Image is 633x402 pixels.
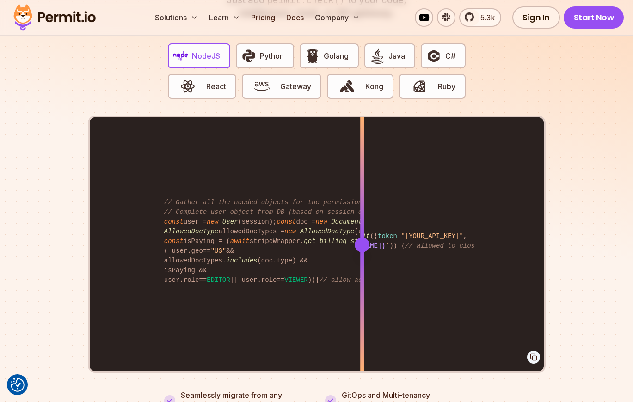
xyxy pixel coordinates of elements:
[191,247,203,255] span: geo
[158,190,475,292] code: user = (session); doc = ( , , session. ); allowedDocTypes = (user. ); isPaying = ( stripeWrapper....
[164,199,386,206] span: // Gather all the needed objects for the permission check
[192,50,220,61] span: NodeJS
[283,8,307,27] a: Docs
[388,50,405,61] span: Java
[230,238,250,245] span: await
[180,79,196,94] img: React
[222,218,238,225] span: User
[173,48,189,64] img: NodeJS
[512,6,560,29] a: Sign In
[445,50,455,61] span: C#
[412,79,427,94] img: Ruby
[304,238,374,245] span: get_billing_status
[426,48,442,64] img: C#
[164,238,184,245] span: const
[280,81,311,92] span: Gateway
[401,232,463,240] span: "[YOUR_API_KEY]"
[365,81,383,92] span: Kong
[164,208,471,216] span: // Complete user object from DB (based on session object, only 3 DB queries...)
[316,218,327,225] span: new
[277,218,296,225] span: const
[339,79,355,94] img: Kong
[284,276,307,284] span: VIEWER
[405,242,502,250] span: // allowed to close issue
[564,6,624,29] a: Start Now
[207,218,218,225] span: new
[284,228,296,235] span: new
[254,79,270,94] img: Gateway
[164,228,219,235] span: AllowedDocType
[211,247,227,255] span: "US"
[260,50,284,61] span: Python
[184,276,199,284] span: role
[277,257,292,264] span: type
[300,228,355,235] span: AllowedDocType
[151,8,202,27] button: Solutions
[9,2,100,33] img: Permit logo
[11,378,25,392] img: Revisit consent button
[311,8,363,27] button: Company
[459,8,501,27] a: 5.3k
[369,48,385,64] img: Java
[206,81,226,92] span: React
[205,8,244,27] button: Learn
[226,257,257,264] span: includes
[305,48,320,64] img: Golang
[320,276,378,284] span: // allow access
[475,12,495,23] span: 5.3k
[261,276,277,284] span: role
[241,48,257,64] img: Python
[331,218,362,225] span: Document
[11,378,25,392] button: Consent Preferences
[438,81,455,92] span: Ruby
[164,218,184,225] span: const
[247,8,279,27] a: Pricing
[378,232,397,240] span: token
[207,276,230,284] span: EDITOR
[324,50,349,61] span: Golang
